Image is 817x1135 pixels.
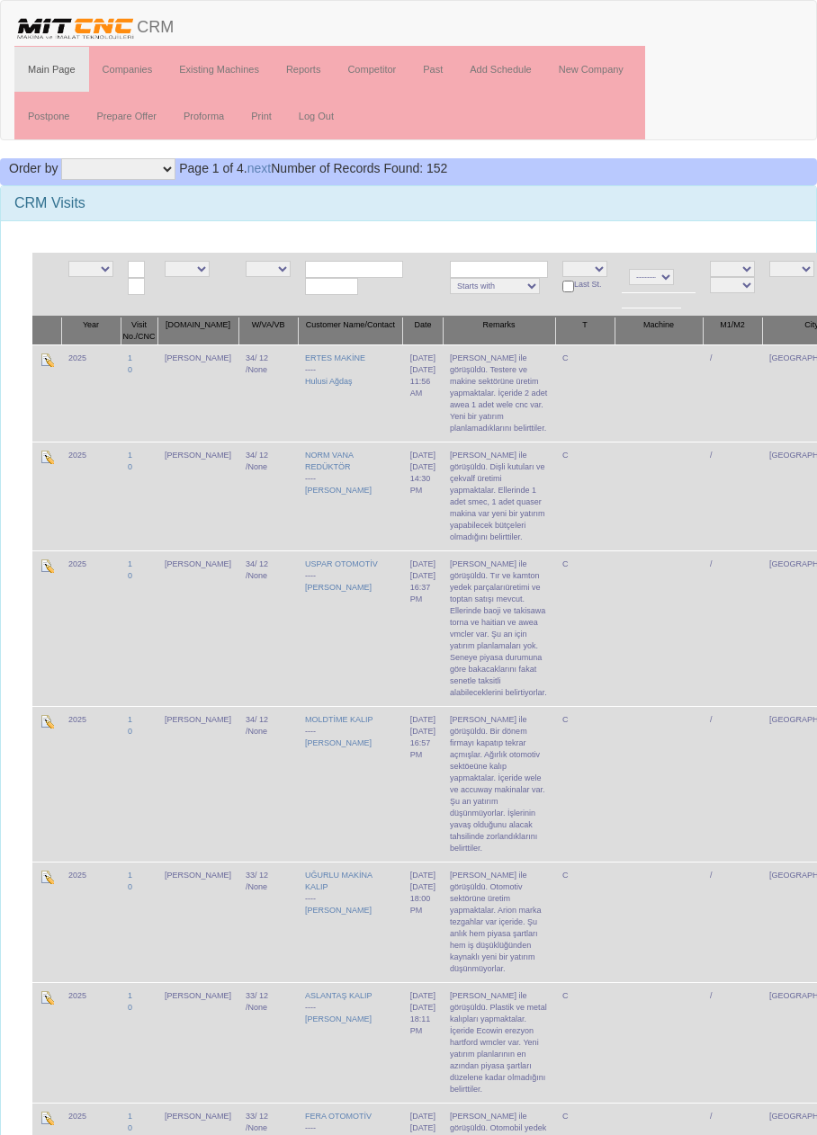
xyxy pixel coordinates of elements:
a: Add Schedule [456,47,545,92]
a: 0 [128,1123,132,1132]
img: Edit [40,1111,54,1125]
a: 1 [128,1112,132,1121]
a: New Company [545,47,637,92]
td: ---- [298,550,403,706]
th: M1/M2 [703,317,762,345]
td: [DATE] [403,550,443,706]
a: 0 [128,462,132,471]
span: Number of Records Found: 152 [179,161,447,175]
img: Edit [40,450,54,464]
a: UĞURLU MAKİNA KALIP [305,871,373,891]
td: ---- [298,706,403,862]
td: [DATE] [403,442,443,550]
td: [PERSON_NAME] [157,550,238,706]
span: Page 1 of 4. [179,161,247,175]
td: 2025 [61,550,121,706]
a: Proforma [170,94,238,139]
a: Past [409,47,456,92]
td: [DATE] [403,982,443,1103]
td: Last St. [555,253,615,317]
a: Prepare Offer [83,94,169,139]
a: ASLANTAŞ KALIP [305,991,372,1000]
td: [PERSON_NAME] [157,982,238,1103]
a: [PERSON_NAME] [305,738,372,747]
td: 2025 [61,442,121,550]
td: ---- [298,344,403,442]
a: 0 [128,365,132,374]
td: [DATE] [403,862,443,982]
td: 34/ 12 /None [238,550,298,706]
a: 1 [128,991,132,1000]
td: 2025 [61,344,121,442]
a: Reports [273,47,335,92]
a: MOLDTİME KALIP [305,715,373,724]
th: W/VA/VB [238,317,298,345]
td: / [703,982,762,1103]
td: [PERSON_NAME] ile görüşüldü. Otomotiv sektörüne üretim yapmaktalar. Arion marka tezgahlar var içe... [443,862,555,982]
a: Existing Machines [166,47,273,92]
td: [PERSON_NAME] [157,442,238,550]
a: 1 [128,451,132,460]
td: / [703,550,762,706]
th: [DOMAIN_NAME] [157,317,238,345]
div: [DATE] 18:00 PM [410,881,435,916]
a: 0 [128,571,132,580]
td: / [703,442,762,550]
th: Date [403,317,443,345]
a: Competitor [334,47,409,92]
td: [PERSON_NAME] [157,706,238,862]
a: Hulusi Ağdaş [305,377,353,386]
td: [PERSON_NAME] [157,344,238,442]
a: 0 [128,882,132,891]
td: [PERSON_NAME] ile görüşüldü. Dişli kutuları ve çekvalf üretimi yapmaktalar. Ellerinde 1 adet smec... [443,442,555,550]
a: [PERSON_NAME] [305,906,372,915]
a: [PERSON_NAME] [305,583,372,592]
a: ERTES MAKİNE [305,353,365,362]
a: Postpone [14,94,83,139]
th: Visit No./CNC [121,317,157,345]
img: Edit [40,870,54,884]
a: 1 [128,353,132,362]
td: 34/ 12 /None [238,344,298,442]
td: C [555,862,615,982]
td: 33/ 12 /None [238,862,298,982]
td: [PERSON_NAME] [157,862,238,982]
td: 2025 [61,862,121,982]
h3: CRM Visits [14,195,803,211]
td: 33/ 12 /None [238,982,298,1103]
th: T [555,317,615,345]
img: Edit [40,714,54,728]
div: [DATE] 11:56 AM [410,364,435,399]
th: Customer Name/Contact [298,317,403,345]
a: [PERSON_NAME] [305,486,372,495]
td: 34/ 12 /None [238,706,298,862]
div: [DATE] 16:57 PM [410,726,435,761]
div: [DATE] 14:30 PM [410,461,435,496]
a: NORM VANA REDÜKTÖR [305,451,353,471]
td: ---- [298,442,403,550]
td: [PERSON_NAME] ile görüşüldü. Testere ve makine sektörüne üretim yapmaktalar. İçeride 2 adet awea ... [443,344,555,442]
a: 0 [128,727,132,736]
a: 1 [128,871,132,880]
a: Companies [89,47,166,92]
th: Machine [615,317,703,345]
td: 34/ 12 /None [238,442,298,550]
a: CRM [1,1,187,46]
td: C [555,982,615,1103]
a: Log Out [285,94,347,139]
td: [PERSON_NAME] ile görüşüldü. Plastik ve metal kalıpları yapmaktalar. İçeride Ecowin erezyon hartf... [443,982,555,1103]
a: 0 [128,1003,132,1012]
td: C [555,442,615,550]
div: [DATE] 16:37 PM [410,570,435,605]
td: [PERSON_NAME] ile görüşüldü. Bir dönem firmayı kapatıp tekrar açmışlar. Ağırlık otomotiv sektöeün... [443,706,555,862]
td: C [555,706,615,862]
a: Main Page [14,47,89,92]
td: C [555,550,615,706]
td: [DATE] [403,344,443,442]
a: next [247,161,271,175]
td: [PERSON_NAME] ile görüşüldü. Tır ve kamton yedek parçalarıüretimi ve toptan satışı mevcut. Elleri... [443,550,555,706]
a: USPAR OTOMOTİV [305,559,378,568]
th: Year [61,317,121,345]
a: Print [238,94,285,139]
div: [DATE] 18:11 PM [410,1002,435,1037]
